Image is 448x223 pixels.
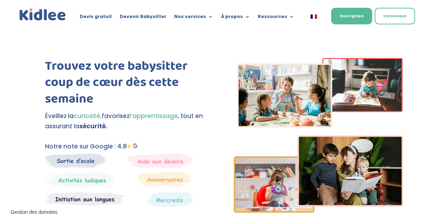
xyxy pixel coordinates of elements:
[137,172,192,187] img: Anniversaire
[6,205,62,220] button: Gestion des données
[74,112,102,120] span: curiosité,
[234,206,403,215] picture: Imgs-2
[45,153,107,168] img: Sortie decole
[45,192,125,206] img: Atelier thematique
[45,141,214,152] p: Notre note sur Google : 4.8
[146,192,194,208] img: Thematique
[130,112,178,120] span: l’apprentissage
[45,58,214,111] h1: Trouvez votre babysitter coup de cœur dès cette semaine
[45,172,115,188] img: Mercredi
[45,111,214,131] p: Éveillez la favorisez , tout en assurant la
[127,153,194,168] img: weekends
[79,122,107,130] strong: sécurité.
[11,209,57,216] span: Gestion des données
